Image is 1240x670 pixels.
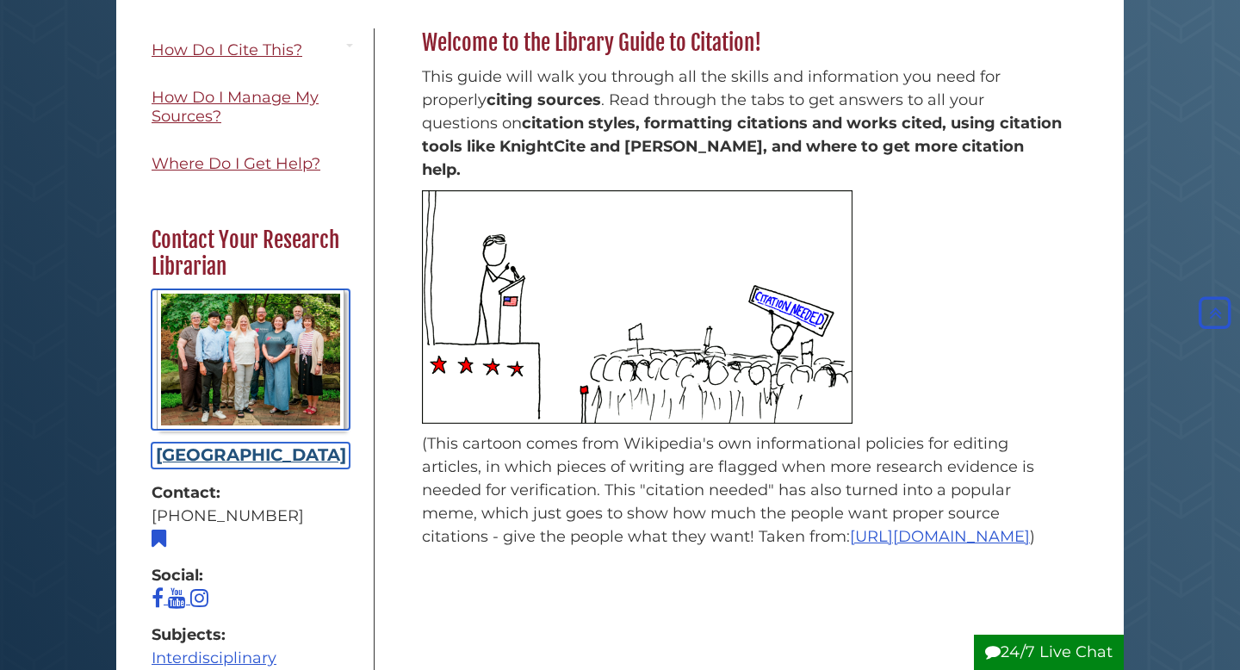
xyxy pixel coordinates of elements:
a: How Do I Cite This? [142,31,361,70]
a: How Do I Manage My Sources? [142,78,361,136]
strong: citation styles, formatting citations and works cited, using citation tools like KnightCite and [... [422,114,1062,179]
img: Stick figure cartoon of politician speaking to crowd, person holding sign that reads "citation ne... [422,190,852,424]
a: Profile Photo [GEOGRAPHIC_DATA] [152,289,350,468]
a: Back to Top [1194,304,1236,323]
span: How Do I Cite This? [152,40,302,59]
button: 24/7 Live Chat [974,635,1124,670]
h2: Contact Your Research Librarian [143,226,358,281]
strong: citing sources [487,90,601,109]
p: (This cartoon comes from Wikipedia's own informational policies for editing articles, in which pi... [422,432,1063,549]
strong: Contact: [152,481,350,505]
a: Interdisciplinary [152,648,276,667]
strong: Subjects: [152,623,350,647]
div: [PHONE_NUMBER] [152,505,350,528]
img: Profile Photo [157,289,345,430]
span: This guide will walk you through all the skills and information you need for properly . Read thro... [422,67,1062,179]
a: Where Do I Get Help? [142,145,361,183]
a: [URL][DOMAIN_NAME] [850,527,1030,546]
div: [GEOGRAPHIC_DATA] [152,443,350,468]
h2: Welcome to the Library Guide to Citation! [413,29,1072,57]
span: How Do I Manage My Sources? [152,88,319,127]
strong: Social: [152,564,350,587]
span: Where Do I Get Help? [152,154,320,173]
